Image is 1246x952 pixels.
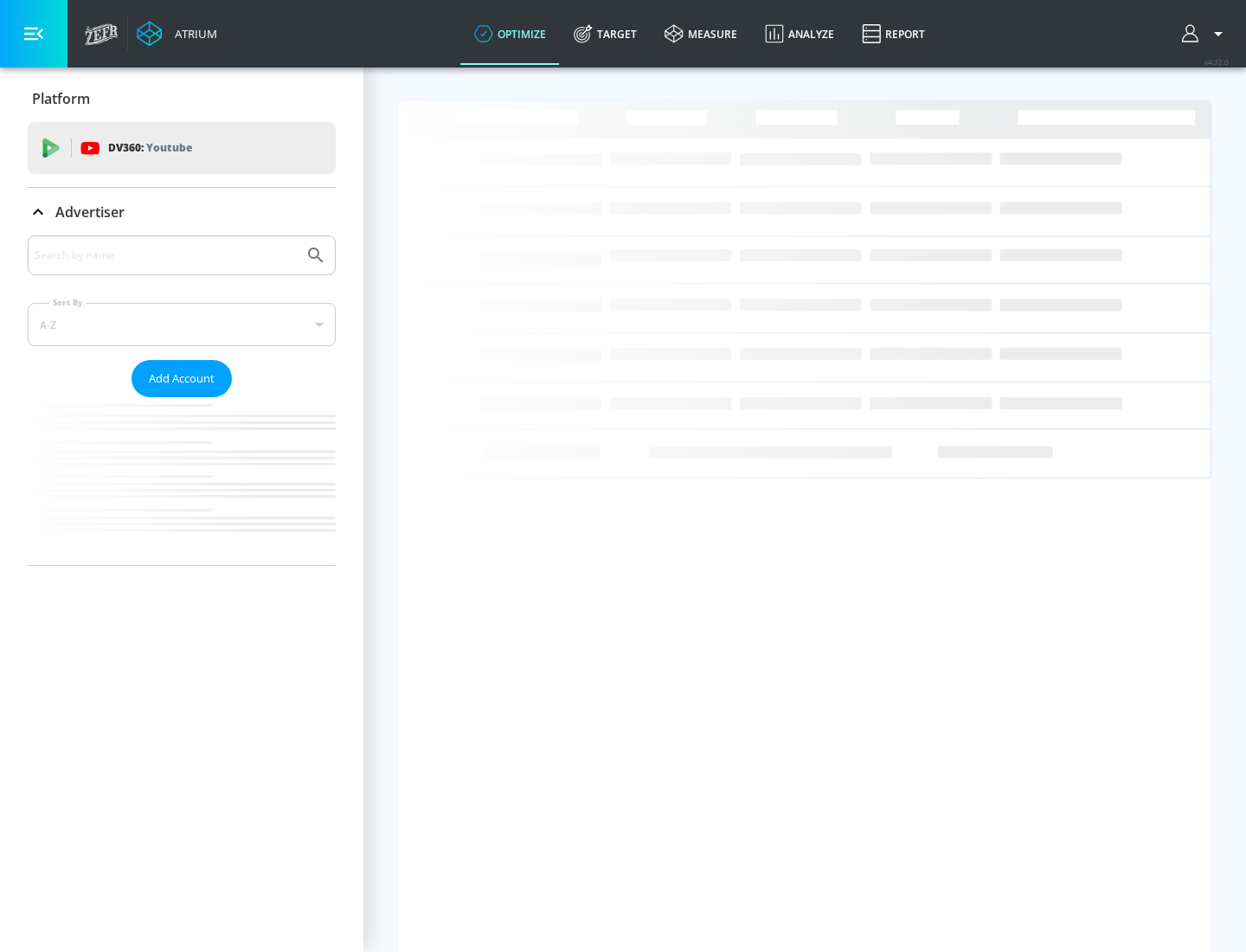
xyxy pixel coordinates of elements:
[132,360,232,397] button: Add Account
[108,138,192,158] p: DV360:
[28,235,336,565] div: Advertiser
[149,369,215,389] span: Add Account
[651,3,751,65] a: measure
[28,74,336,123] div: Platform
[49,297,87,308] label: Sort By
[146,138,192,157] p: Youtube
[560,3,651,65] a: Target
[751,3,848,65] a: Analyze
[848,3,939,65] a: Report
[55,203,125,222] p: Advertiser
[28,122,336,174] div: DV360: Youtube
[32,89,90,108] p: Platform
[137,21,217,47] a: Atrium
[28,303,336,346] div: A-Z
[35,244,297,267] input: Search by name
[28,397,336,565] nav: list of Advertiser
[168,26,217,42] div: Atrium
[28,188,336,236] div: Advertiser
[460,3,560,65] a: optimize
[1204,57,1229,67] span: v 4.32.0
